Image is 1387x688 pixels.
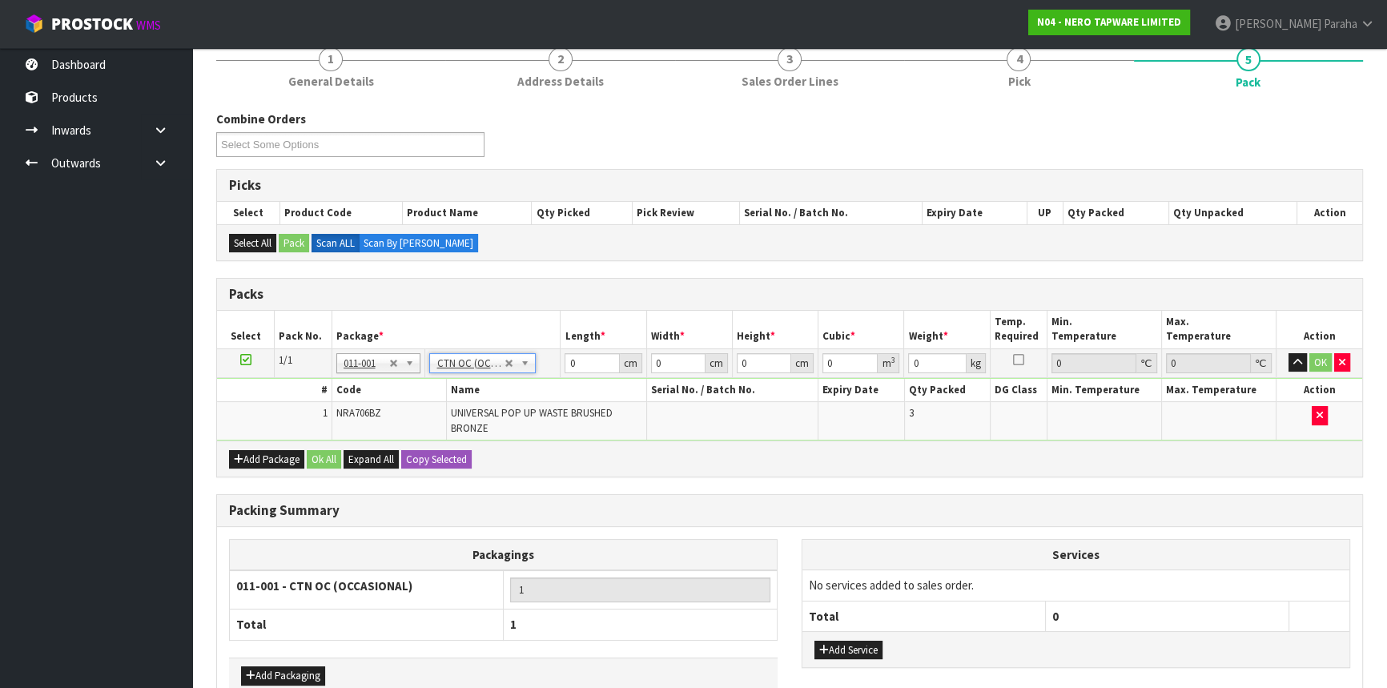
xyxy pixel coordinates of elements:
[620,353,642,373] div: cm
[814,641,882,660] button: Add Service
[307,450,341,469] button: Ok All
[359,234,478,253] label: Scan By [PERSON_NAME]
[275,311,332,348] th: Pack No.
[1063,202,1168,224] th: Qty Packed
[1276,311,1362,348] th: Action
[312,234,360,253] label: Scan ALL
[1235,16,1321,31] span: [PERSON_NAME]
[1162,311,1276,348] th: Max. Temperature
[1169,202,1297,224] th: Qty Unpacked
[1037,15,1181,29] strong: N04 - NERO TAPWARE LIMITED
[1236,74,1260,91] span: Pack
[904,311,990,348] th: Weight
[229,287,1350,302] h3: Packs
[706,353,728,373] div: cm
[348,453,394,466] span: Expand All
[446,379,646,402] th: Name
[241,666,325,686] button: Add Packaging
[217,379,332,402] th: #
[646,311,732,348] th: Width
[990,379,1047,402] th: DG Class
[633,202,740,224] th: Pick Review
[217,311,275,348] th: Select
[216,111,306,127] label: Combine Orders
[229,178,1350,193] h3: Picks
[732,311,818,348] th: Height
[136,18,161,33] small: WMS
[1136,353,1157,373] div: ℃
[561,311,646,348] th: Length
[1162,379,1276,402] th: Max. Temperature
[344,450,399,469] button: Expand All
[332,379,446,402] th: Code
[229,234,276,253] button: Select All
[1027,202,1063,224] th: UP
[344,354,390,373] span: 011-001
[403,202,532,224] th: Product Name
[1309,353,1332,372] button: OK
[802,570,1349,601] td: No services added to sales order.
[742,73,838,90] span: Sales Order Lines
[1028,10,1190,35] a: N04 - NERO TAPWARE LIMITED
[990,311,1047,348] th: Temp. Required
[332,311,561,348] th: Package
[319,47,343,71] span: 1
[323,406,328,420] span: 1
[1052,609,1059,624] span: 0
[217,202,279,224] th: Select
[229,503,1350,518] h3: Packing Summary
[24,14,44,34] img: cube-alt.png
[517,73,604,90] span: Address Details
[791,353,814,373] div: cm
[802,540,1349,570] th: Services
[818,311,904,348] th: Cubic
[229,450,304,469] button: Add Package
[510,617,517,632] span: 1
[532,202,633,224] th: Qty Picked
[1276,379,1362,402] th: Action
[1251,353,1272,373] div: ℃
[230,610,504,640] th: Total
[740,202,923,224] th: Serial No. / Batch No.
[230,539,778,570] th: Packagings
[1007,47,1031,71] span: 4
[890,355,895,365] sup: 3
[1007,73,1030,90] span: Pick
[1236,47,1260,71] span: 5
[51,14,133,34] span: ProStock
[1324,16,1357,31] span: Paraha
[967,353,986,373] div: kg
[401,450,472,469] button: Copy Selected
[646,379,818,402] th: Serial No. / Batch No.
[904,379,990,402] th: Qty Packed
[818,379,904,402] th: Expiry Date
[1047,311,1162,348] th: Min. Temperature
[1047,379,1162,402] th: Min. Temperature
[909,406,914,420] span: 3
[279,234,309,253] button: Pack
[1297,202,1362,224] th: Action
[878,353,899,373] div: m
[336,406,381,420] span: NRA706BZ
[451,406,613,434] span: UNIVERSAL POP UP WASTE BRUSHED BRONZE
[802,601,1046,631] th: Total
[436,354,504,373] span: CTN OC (OCCASIONAL)
[279,202,402,224] th: Product Code
[549,47,573,71] span: 2
[279,353,292,367] span: 1/1
[236,578,412,593] strong: 011-001 - CTN OC (OCCASIONAL)
[778,47,802,71] span: 3
[288,73,374,90] span: General Details
[922,202,1027,224] th: Expiry Date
